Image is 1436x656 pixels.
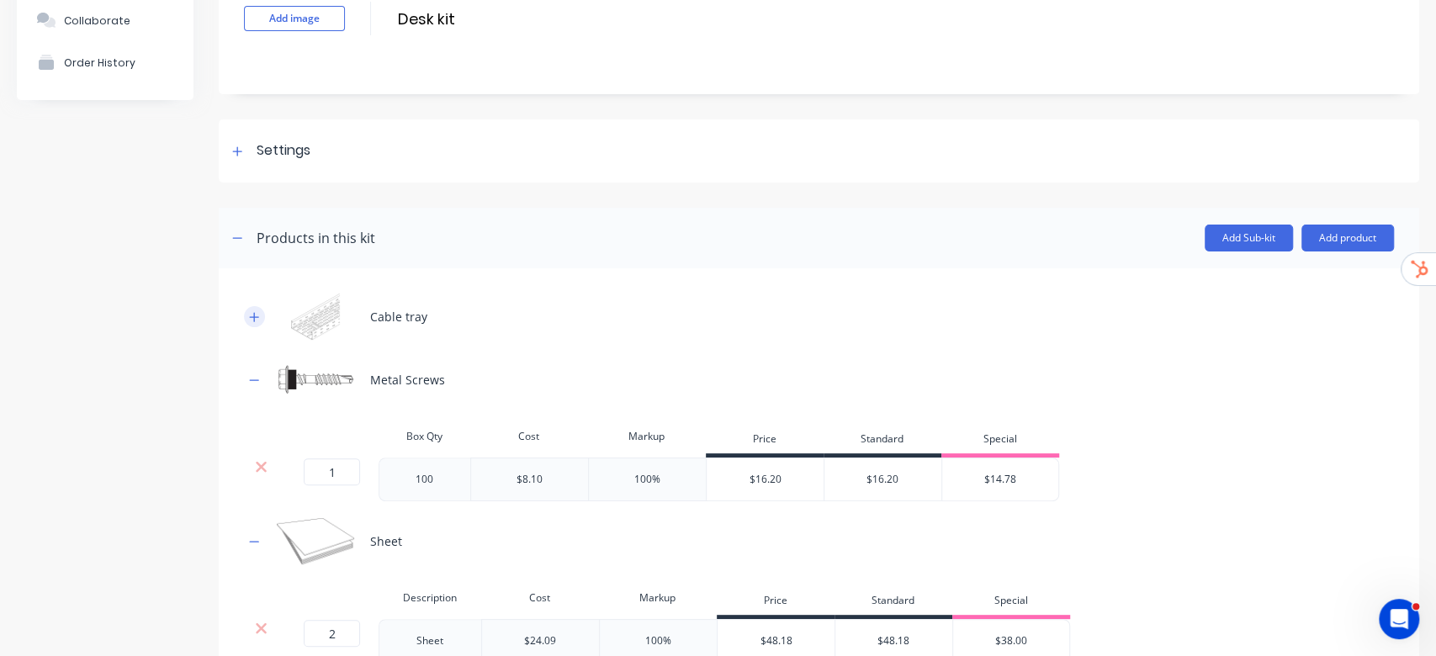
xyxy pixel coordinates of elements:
[194,543,226,555] span: News
[942,458,1058,500] div: $14.78
[64,14,130,27] div: Collaborate
[824,458,941,500] div: $16.20
[84,501,168,569] button: Messages
[161,200,208,218] div: • [DATE]
[60,138,91,156] div: Team
[273,357,358,403] img: Metal Screws
[273,294,358,340] img: Cable tray
[19,183,53,217] img: Profile image for Cathy
[125,8,215,36] h1: Messages
[94,138,141,156] div: • [DATE]
[60,184,827,198] span: Hey [PERSON_NAME] 👋 Welcome to Factory! Take a look around, and if you have any questions just le...
[1379,599,1419,639] iframe: Intercom live chat
[645,633,671,648] div: 100%
[599,581,717,615] div: Markup
[470,420,588,453] div: Cost
[19,59,53,93] img: Profile image for Team
[388,630,472,652] div: Sheet
[835,585,952,619] div: Standard
[481,581,599,615] div: Cost
[281,543,308,555] span: Help
[257,140,310,161] div: Settings
[244,6,345,31] button: Add image
[94,76,141,93] div: • [DATE]
[379,420,470,453] div: Box Qty
[706,424,824,458] div: Price
[168,501,252,569] button: News
[634,472,660,487] div: 100%
[824,424,941,458] div: Standard
[952,585,1070,619] div: Special
[60,200,157,218] div: [PERSON_NAME]
[717,585,835,619] div: Price
[17,41,193,83] button: Order History
[295,7,326,37] div: Close
[396,7,694,31] input: Enter kit name
[304,458,360,485] input: ?
[252,501,336,569] button: Help
[370,308,427,325] div: Cable tray
[383,468,467,490] div: 100
[524,633,556,648] div: $24.09
[1205,225,1293,251] button: Add Sub-kit
[517,472,543,487] div: $8.10
[273,518,358,564] img: Sheet
[257,228,375,248] div: Products in this kit
[1301,225,1394,251] button: Add product
[941,424,1059,458] div: Special
[370,532,402,550] div: Sheet
[64,56,135,69] div: Order History
[379,581,481,615] div: Description
[707,458,824,500] div: $16.20
[93,450,245,484] button: Ask a question
[304,620,360,647] input: ?
[24,543,59,555] span: Home
[588,420,706,453] div: Markup
[60,76,91,93] div: Team
[93,543,158,555] span: Messages
[19,121,53,155] img: Profile image for Team
[370,371,445,389] div: Metal Screws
